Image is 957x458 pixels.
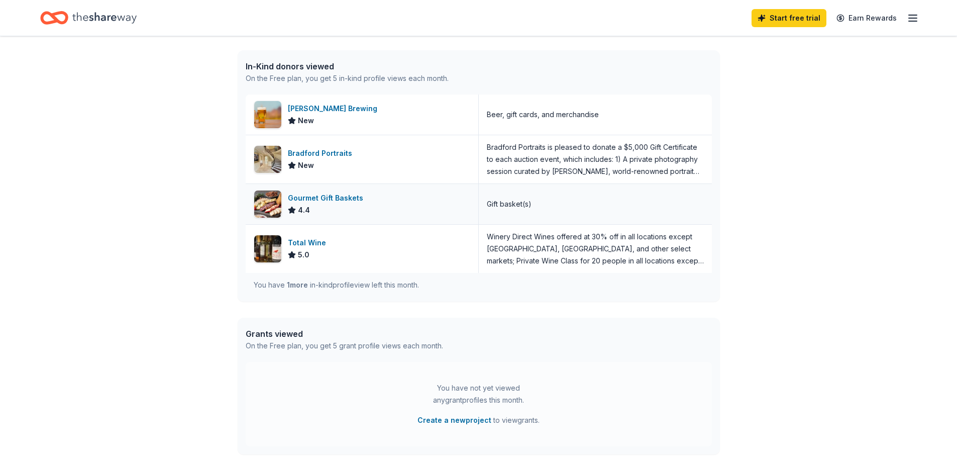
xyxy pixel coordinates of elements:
div: Gift basket(s) [487,198,531,210]
div: Winery Direct Wines offered at 30% off in all locations except [GEOGRAPHIC_DATA], [GEOGRAPHIC_DAT... [487,231,704,267]
div: Bradford Portraits [288,147,356,159]
div: Bradford Portraits is pleased to donate a $5,000 Gift Certificate to each auction event, which in... [487,141,704,177]
a: Home [40,6,137,30]
img: Image for Gourmet Gift Baskets [254,191,281,218]
div: On the Free plan, you get 5 in-kind profile views each month. [246,72,449,84]
div: Gourmet Gift Baskets [288,192,367,204]
button: Create a newproject [417,414,491,426]
div: In-Kind donors viewed [246,60,449,72]
div: [PERSON_NAME] Brewing [288,103,381,115]
img: Image for Total Wine [254,235,281,262]
div: On the Free plan, you get 5 grant profile views each month. [246,340,443,352]
span: New [298,159,314,171]
div: Grants viewed [246,328,443,340]
span: 5.0 [298,249,309,261]
a: Start free trial [752,9,826,27]
div: Total Wine [288,237,330,249]
div: Beer, gift cards, and merchandise [487,109,599,121]
span: 1 more [287,281,308,289]
img: Image for Huss Brewing [254,101,281,128]
div: You have not yet viewed any grant profiles this month. [416,382,542,406]
span: New [298,115,314,127]
div: You have in-kind profile view left this month. [254,279,419,291]
span: to view grants . [417,414,540,426]
a: Earn Rewards [830,9,903,27]
span: 4.4 [298,204,310,216]
img: Image for Bradford Portraits [254,146,281,173]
